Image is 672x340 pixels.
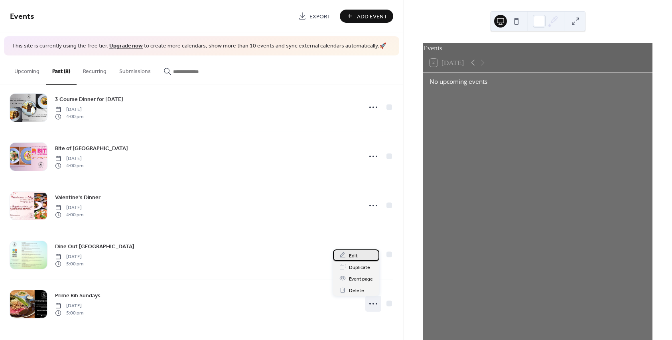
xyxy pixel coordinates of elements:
button: Past (8) [46,55,77,85]
span: Export [309,12,331,21]
span: 4:00 pm [55,113,83,121]
span: Edit [349,251,358,260]
span: Bite of [GEOGRAPHIC_DATA] [55,144,128,152]
span: 5:00 pm [55,310,83,317]
a: Export [292,10,337,23]
span: 4:00 pm [55,212,83,219]
span: [DATE] [55,106,83,113]
span: [DATE] [55,155,83,162]
span: Dine Out [GEOGRAPHIC_DATA] [55,242,134,251]
span: 3 Course Dinner for [DATE] [55,95,123,103]
span: 5:00 pm [55,261,83,268]
button: Submissions [113,55,157,84]
button: Add Event [340,10,393,23]
a: Valentine's Dinner [55,193,101,202]
button: Upcoming [8,55,46,84]
a: Bite of [GEOGRAPHIC_DATA] [55,144,128,153]
span: [DATE] [55,253,83,260]
span: [DATE] [55,204,83,211]
div: No upcoming events [430,77,646,86]
span: [DATE] [55,302,83,309]
span: Event page [349,275,373,283]
span: Events [10,9,34,24]
span: Valentine's Dinner [55,193,101,202]
a: 3 Course Dinner for [DATE] [55,95,123,104]
span: 4:00 pm [55,162,83,170]
span: Add Event [357,12,387,21]
div: Events [423,43,652,53]
a: Prime Rib Sundays [55,291,101,300]
a: Upgrade now [109,41,143,51]
span: Delete [349,286,364,295]
button: Recurring [77,55,113,84]
span: Prime Rib Sundays [55,291,101,300]
span: Duplicate [349,263,370,271]
span: This site is currently using the free tier. to create more calendars, show more than 10 events an... [12,42,386,50]
a: Dine Out [GEOGRAPHIC_DATA] [55,242,134,251]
